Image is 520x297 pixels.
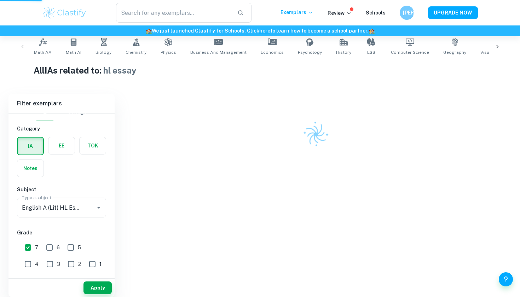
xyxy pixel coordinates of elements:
[499,272,513,286] button: Help and Feedback
[78,260,81,268] span: 2
[443,49,466,56] span: Geography
[391,49,429,56] span: Computer Science
[328,9,352,17] p: Review
[403,9,411,17] h6: [PERSON_NAME]
[116,3,232,23] input: Search for any exemplars...
[1,27,519,35] h6: We just launched Clastify for Schools. Click to learn how to become a school partner.
[78,244,81,251] span: 5
[57,260,60,268] span: 3
[400,6,414,20] button: [PERSON_NAME]
[428,6,478,19] button: UPGRADE NOW
[146,28,152,34] span: 🏫
[48,137,75,154] button: EE
[17,186,106,193] h6: Subject
[103,65,137,75] span: hl essay
[259,28,270,34] a: here
[366,10,386,16] a: Schools
[42,6,87,20] img: Clastify logo
[66,49,81,56] span: Math AI
[83,281,112,294] button: Apply
[34,64,486,77] h1: All IAs related to:
[35,244,38,251] span: 7
[281,8,313,16] p: Exemplars
[261,49,284,56] span: Economics
[17,160,44,177] button: Notes
[18,138,43,155] button: IA
[17,125,106,133] h6: Category
[369,28,375,34] span: 🏫
[34,49,52,56] span: Math AA
[99,260,102,268] span: 1
[22,194,51,200] label: Type a subject
[80,137,106,154] button: TOK
[126,49,146,56] span: Chemistry
[57,244,60,251] span: 6
[336,49,351,56] span: History
[161,49,176,56] span: Physics
[17,229,106,237] h6: Grade
[35,260,39,268] span: 4
[367,49,375,56] span: ESS
[94,203,104,212] button: Open
[8,94,115,113] h6: Filter exemplars
[190,49,247,56] span: Business and Management
[299,117,334,152] img: Clastify logo
[298,49,322,56] span: Psychology
[96,49,111,56] span: Biology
